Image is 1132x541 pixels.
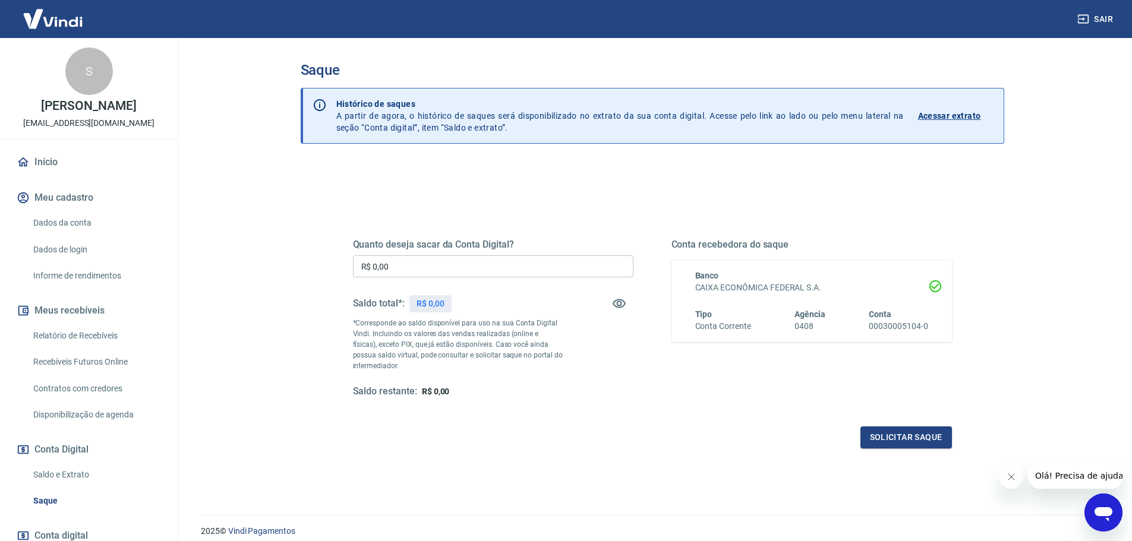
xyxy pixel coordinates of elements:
a: Acessar extrato [918,98,994,134]
button: Solicitar saque [860,426,952,448]
span: R$ 0,00 [422,387,450,396]
p: [EMAIL_ADDRESS][DOMAIN_NAME] [23,117,154,129]
button: Meus recebíveis [14,298,163,324]
p: 2025 © [201,525,1103,537]
h6: 0408 [794,320,825,333]
a: Saque [29,489,163,513]
button: Conta Digital [14,436,163,463]
h5: Saldo restante: [353,385,417,398]
h6: 00030005104-0 [869,320,928,333]
iframe: Botão para abrir a janela de mensagens [1084,493,1122,531]
a: Dados da conta [29,211,163,235]
a: Dados de login [29,238,163,262]
h5: Quanto deseja sacar da Conta Digital? [353,239,633,251]
p: A partir de agora, o histórico de saques será disponibilizado no extrato da sua conta digital. Ac... [336,98,904,134]
iframe: Mensagem da empresa [1028,463,1122,489]
h6: CAIXA ECONÔMICA FEDERAL S.A. [695,281,928,294]
a: Vindi Pagamentos [228,526,295,536]
a: Informe de rendimentos [29,264,163,288]
p: [PERSON_NAME] [41,100,136,112]
p: Acessar extrato [918,110,981,122]
h6: Conta Corrente [695,320,751,333]
iframe: Fechar mensagem [999,465,1023,489]
a: Saldo e Extrato [29,463,163,487]
span: Conta [869,309,891,319]
span: Olá! Precisa de ajuda? [7,8,100,18]
button: Meu cadastro [14,185,163,211]
p: *Corresponde ao saldo disponível para uso na sua Conta Digital Vindi. Incluindo os valores das ve... [353,318,563,371]
div: S [65,48,113,95]
span: Tipo [695,309,712,319]
p: R$ 0,00 [417,298,444,310]
img: Vindi [14,1,92,37]
span: Agência [794,309,825,319]
a: Início [14,149,163,175]
a: Relatório de Recebíveis [29,324,163,348]
span: Banco [695,271,719,280]
button: Sair [1075,8,1118,30]
a: Disponibilização de agenda [29,403,163,427]
h3: Saque [301,62,1004,78]
h5: Conta recebedora do saque [671,239,952,251]
h5: Saldo total*: [353,298,405,309]
a: Contratos com credores [29,377,163,401]
p: Histórico de saques [336,98,904,110]
a: Recebíveis Futuros Online [29,350,163,374]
